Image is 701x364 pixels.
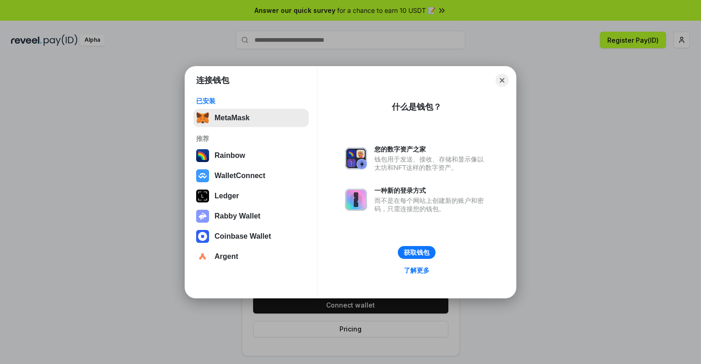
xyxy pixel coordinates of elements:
img: svg+xml,%3Csvg%20width%3D%2228%22%20height%3D%2228%22%20viewBox%3D%220%200%2028%2028%22%20fill%3D... [196,250,209,263]
div: 什么是钱包？ [392,101,441,112]
div: Ledger [215,192,239,200]
button: Rabby Wallet [193,207,309,225]
button: Close [496,74,509,87]
img: svg+xml,%3Csvg%20xmlns%3D%22http%3A%2F%2Fwww.w3.org%2F2000%2Fsvg%22%20fill%3D%22none%22%20viewBox... [345,189,367,211]
h1: 连接钱包 [196,75,229,86]
img: svg+xml,%3Csvg%20fill%3D%22none%22%20height%3D%2233%22%20viewBox%3D%220%200%2035%2033%22%20width%... [196,112,209,124]
button: 获取钱包 [398,246,435,259]
img: svg+xml,%3Csvg%20width%3D%22120%22%20height%3D%22120%22%20viewBox%3D%220%200%20120%20120%22%20fil... [196,149,209,162]
button: MetaMask [193,109,309,127]
div: 了解更多 [404,266,430,274]
div: 钱包用于发送、接收、存储和显示像以太坊和NFT这样的数字资产。 [374,155,488,172]
div: Rabby Wallet [215,212,260,220]
button: WalletConnect [193,167,309,185]
img: svg+xml,%3Csvg%20xmlns%3D%22http%3A%2F%2Fwww.w3.org%2F2000%2Fsvg%22%20fill%3D%22none%22%20viewBox... [196,210,209,223]
button: Argent [193,247,309,266]
div: 推荐 [196,134,306,143]
div: Argent [215,252,238,261]
button: Ledger [193,187,309,205]
div: MetaMask [215,114,249,122]
img: svg+xml,%3Csvg%20width%3D%2228%22%20height%3D%2228%22%20viewBox%3D%220%200%2028%2028%22%20fill%3D... [196,169,209,182]
div: 而不是在每个网站上创建新的账户和密码，只需连接您的钱包。 [374,196,488,213]
img: svg+xml,%3Csvg%20xmlns%3D%22http%3A%2F%2Fwww.w3.org%2F2000%2Fsvg%22%20width%3D%2228%22%20height%3... [196,190,209,202]
div: Rainbow [215,151,245,160]
button: Rainbow [193,146,309,165]
div: 您的数字资产之家 [374,145,488,153]
div: Coinbase Wallet [215,232,271,241]
a: 了解更多 [398,264,435,276]
button: Coinbase Wallet [193,227,309,246]
div: 已安装 [196,97,306,105]
div: 获取钱包 [404,248,430,257]
img: svg+xml,%3Csvg%20width%3D%2228%22%20height%3D%2228%22%20viewBox%3D%220%200%2028%2028%22%20fill%3D... [196,230,209,243]
div: WalletConnect [215,172,266,180]
img: svg+xml,%3Csvg%20xmlns%3D%22http%3A%2F%2Fwww.w3.org%2F2000%2Fsvg%22%20fill%3D%22none%22%20viewBox... [345,147,367,169]
div: 一种新的登录方式 [374,186,488,195]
